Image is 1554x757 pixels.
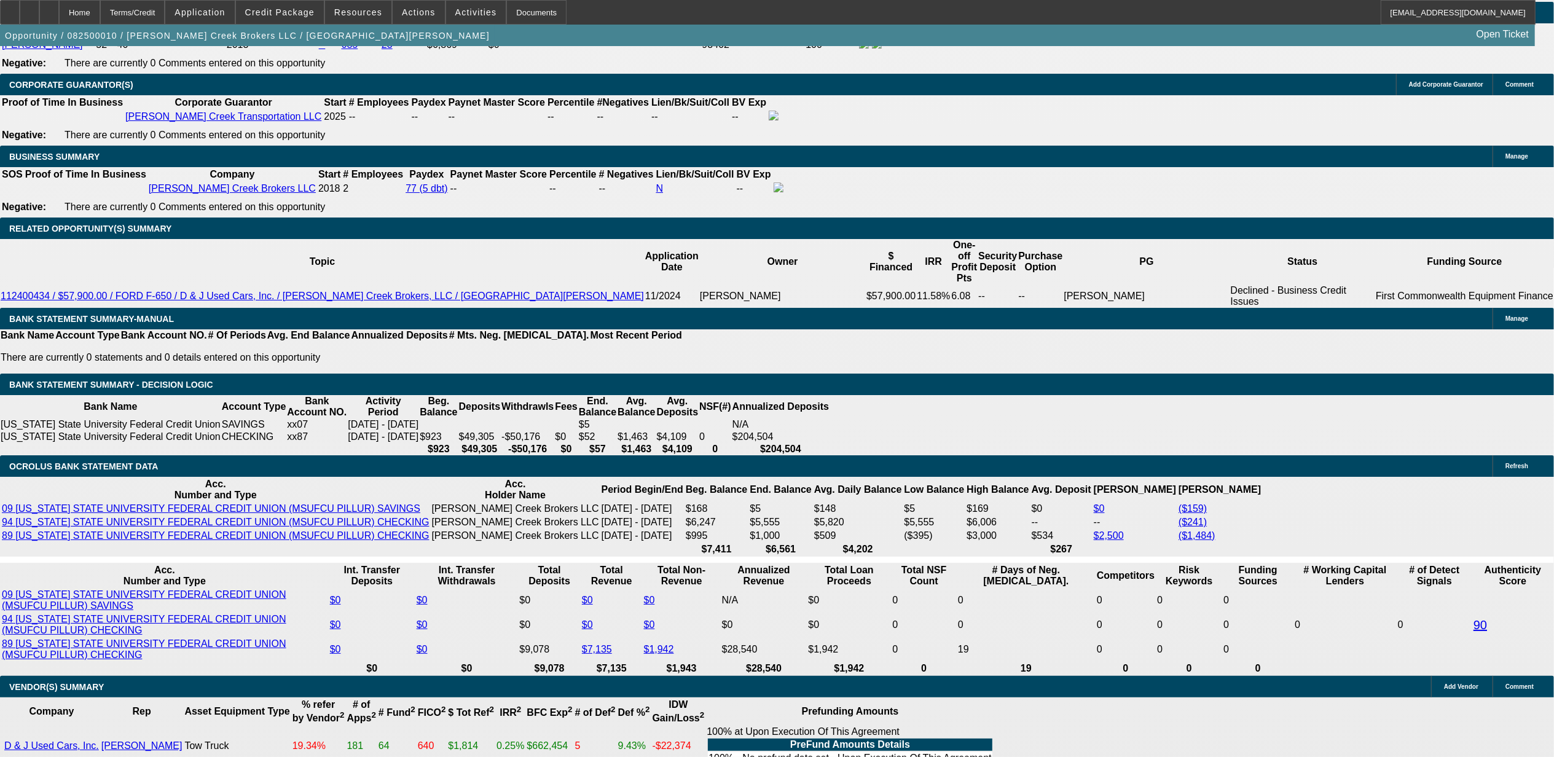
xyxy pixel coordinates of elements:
[1,96,124,109] th: Proof of Time In Business
[957,564,1095,587] th: # Days of Neg. [MEDICAL_DATA].
[1156,662,1222,675] th: 0
[1223,564,1293,587] th: Funding Sources
[9,80,133,90] span: CORPORATE GUARANTOR(S)
[165,1,234,24] button: Application
[582,644,612,654] a: $7,135
[966,503,1029,515] td: $169
[286,395,347,418] th: Bank Account NO.
[1179,517,1207,527] a: ($241)
[347,395,419,418] th: Activity Period
[916,284,951,308] td: 11.58%
[416,564,518,587] th: Int. Transfer Withdrawals
[519,564,580,587] th: Total Deposits
[581,564,642,587] th: Total Revenue
[286,431,347,443] td: xx87
[245,7,315,17] span: Credit Package
[372,710,376,720] sup: 2
[685,516,748,528] td: $6,247
[1505,315,1528,322] span: Manage
[1096,638,1155,661] td: 0
[519,589,580,612] td: $0
[379,707,415,718] b: # Fund
[1230,239,1375,284] th: Status
[350,329,448,342] th: Annualized Deposits
[554,443,578,455] th: $0
[749,543,812,555] th: $6,561
[866,239,916,284] th: $ Financed
[330,595,341,605] a: $0
[554,395,578,418] th: Fees
[1,478,430,501] th: Acc. Number and Type
[419,395,458,418] th: Beg. Balance
[916,239,951,284] th: IRR
[9,380,213,390] span: Bank Statement Summary - Decision Logic
[599,183,654,194] div: --
[419,431,458,443] td: $923
[966,530,1029,542] td: $3,000
[903,478,965,501] th: Low Balance
[643,662,720,675] th: $1,943
[286,418,347,431] td: xx07
[651,97,729,108] b: Lien/Bk/Suit/Coll
[527,707,572,718] b: BFC Exp
[1018,239,1063,284] th: Purchase Option
[65,130,325,140] span: There are currently 0 Comments entered on this opportunity
[645,239,699,284] th: Application Date
[416,662,518,675] th: $0
[101,740,182,751] a: [PERSON_NAME]
[749,503,812,515] td: $5
[2,589,286,611] a: 09 [US_STATE] STATE UNIVERSITY FEDERAL CREDIT UNION (MSUFCU PILLUR) SAVINGS
[458,395,501,418] th: Deposits
[892,662,956,675] th: 0
[769,111,779,120] img: facebook-icon.png
[449,111,545,122] div: --
[581,662,642,675] th: $7,135
[699,284,866,308] td: [PERSON_NAME]
[4,740,99,751] a: D & J Used Cars, Inc.
[1505,463,1528,469] span: Refresh
[175,7,225,17] span: Application
[597,111,649,122] div: --
[406,183,447,194] a: 77 (5 dbt)
[450,169,547,179] b: Paynet Master Score
[324,97,346,108] b: Start
[343,169,403,179] b: # Employees
[340,710,344,720] sup: 2
[1,291,644,301] a: 112400434 / $57,900.00 / FORD F-650 / D & J Used Cars, Inc. / [PERSON_NAME] Creek Brokers, LLC / ...
[611,705,615,714] sup: 2
[966,516,1029,528] td: $6,006
[617,431,656,443] td: $1,463
[590,329,683,342] th: Most Recent Period
[732,97,766,108] b: BV Exp
[656,169,734,179] b: Lien/Bk/Suit/Coll
[2,614,286,635] a: 94 [US_STATE] STATE UNIVERSITY FEDERAL CREDIT UNION (MSUFCU PILLUR) CHECKING
[578,431,617,443] td: $52
[210,169,254,179] b: Company
[601,530,684,542] td: [DATE] - [DATE]
[1156,613,1222,637] td: 0
[700,710,704,720] sup: 2
[1230,284,1375,308] td: Declined - Business Credit Issues
[1093,516,1177,528] td: --
[597,97,649,108] b: #Negatives
[347,418,419,431] td: [DATE] - [DATE]
[65,58,325,68] span: There are currently 0 Comments entered on this opportunity
[458,431,501,443] td: $49,305
[699,443,732,455] th: 0
[65,202,325,212] span: There are currently 0 Comments entered on this opportunity
[808,662,891,675] th: $1,942
[645,705,649,714] sup: 2
[892,589,956,612] td: 0
[1096,613,1155,637] td: 0
[749,478,812,501] th: End. Balance
[208,329,267,342] th: # Of Periods
[1096,662,1155,675] th: 0
[644,619,655,630] a: $0
[1505,153,1528,160] span: Manage
[699,431,732,443] td: 0
[549,183,596,194] div: --
[409,169,444,179] b: Paydex
[656,183,664,194] a: N
[1223,589,1293,612] td: 0
[418,707,446,718] b: FICO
